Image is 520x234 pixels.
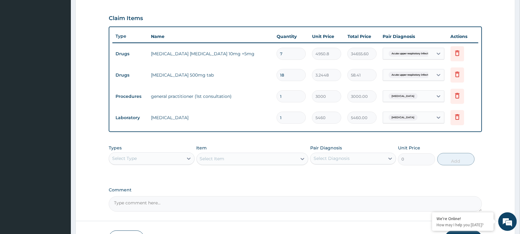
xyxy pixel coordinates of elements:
td: [MEDICAL_DATA] 500mg tab [148,69,274,81]
td: Laboratory [112,112,148,123]
label: Item [197,145,207,151]
button: Add [437,153,475,165]
label: Unit Price [398,145,420,151]
h3: Claim Items [109,15,143,22]
img: d_794563401_company_1708531726252_794563401 [11,31,25,46]
span: [MEDICAL_DATA] [389,115,418,121]
p: How may I help you today? [437,222,489,228]
textarea: Type your message and hit 'Enter' [3,169,117,190]
span: We're online! [36,78,85,140]
span: [MEDICAL_DATA] [389,93,418,99]
td: Drugs [112,48,148,60]
span: Acute upper respiratory infect... [389,51,433,57]
div: Minimize live chat window [101,3,116,18]
label: Comment [109,188,482,193]
span: Acute upper respiratory infect... [389,72,433,78]
th: Name [148,30,274,43]
td: Procedures [112,91,148,102]
div: Select Diagnosis [314,156,350,162]
td: Drugs [112,69,148,81]
label: Pair Diagnosis [310,145,342,151]
th: Unit Price [309,30,344,43]
div: Chat with us now [32,35,104,43]
td: [MEDICAL_DATA] [148,111,274,124]
th: Actions [448,30,478,43]
div: We're Online! [437,216,489,221]
th: Type [112,31,148,42]
div: Select Type [112,156,137,162]
th: Quantity [274,30,309,43]
th: Total Price [344,30,380,43]
th: Pair Diagnosis [380,30,448,43]
label: Types [109,146,122,151]
td: general practitioner (1st consultation) [148,90,274,102]
td: [MEDICAL_DATA] [MEDICAL_DATA] 10mg +5mg [148,48,274,60]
